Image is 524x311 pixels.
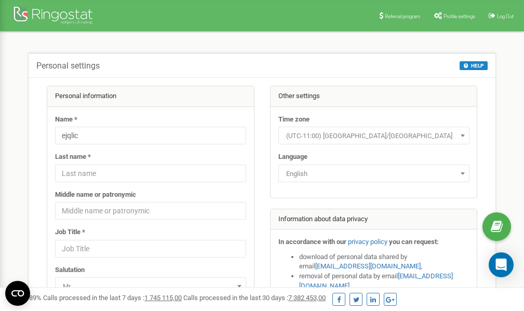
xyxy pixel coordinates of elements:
[497,13,514,19] span: Log Out
[271,86,477,107] div: Other settings
[55,115,77,125] label: Name *
[55,202,246,220] input: Middle name or patronymic
[5,281,30,306] button: Open CMP widget
[144,294,182,302] u: 1 745 115,00
[43,294,182,302] span: Calls processed in the last 7 days :
[288,294,326,302] u: 7 382 453,00
[385,13,421,19] span: Referral program
[55,227,85,237] label: Job Title *
[55,127,246,144] input: Name
[282,167,466,181] span: English
[47,86,254,107] div: Personal information
[460,61,488,70] button: HELP
[278,115,310,125] label: Time zone
[348,238,387,246] a: privacy policy
[271,209,477,230] div: Information about data privacy
[444,13,475,19] span: Profile settings
[59,279,243,294] span: Mr.
[55,277,246,295] span: Mr.
[278,152,307,162] label: Language
[55,265,85,275] label: Salutation
[278,127,469,144] span: (UTC-11:00) Pacific/Midway
[278,165,469,182] span: English
[489,252,514,277] div: Open Intercom Messenger
[299,252,469,272] li: download of personal data shared by email ,
[299,272,469,291] li: removal of personal data by email ,
[315,262,421,270] a: [EMAIL_ADDRESS][DOMAIN_NAME]
[183,294,326,302] span: Calls processed in the last 30 days :
[389,238,439,246] strong: you can request:
[55,152,91,162] label: Last name *
[282,129,466,143] span: (UTC-11:00) Pacific/Midway
[278,238,346,246] strong: In accordance with our
[55,240,246,258] input: Job Title
[55,165,246,182] input: Last name
[55,190,136,200] label: Middle name or patronymic
[36,61,100,71] h5: Personal settings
